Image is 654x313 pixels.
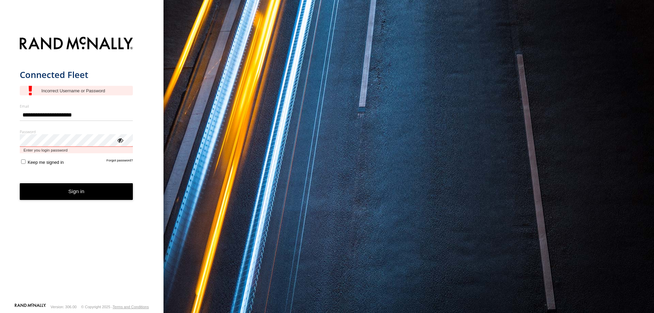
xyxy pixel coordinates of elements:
[81,305,149,309] div: © Copyright 2025 -
[20,104,133,109] label: Email
[21,159,26,164] input: Keep me signed in
[113,305,149,309] a: Terms and Conditions
[20,183,133,200] button: Sign in
[107,158,133,165] a: Forgot password?
[20,129,133,134] label: Password
[20,69,133,80] h1: Connected Fleet
[20,33,144,303] form: main
[51,305,77,309] div: Version: 306.00
[20,35,133,53] img: Rand McNally
[28,160,64,165] span: Keep me signed in
[15,303,46,310] a: Visit our Website
[116,137,123,143] div: ViewPassword
[20,147,133,153] span: Enter you login password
